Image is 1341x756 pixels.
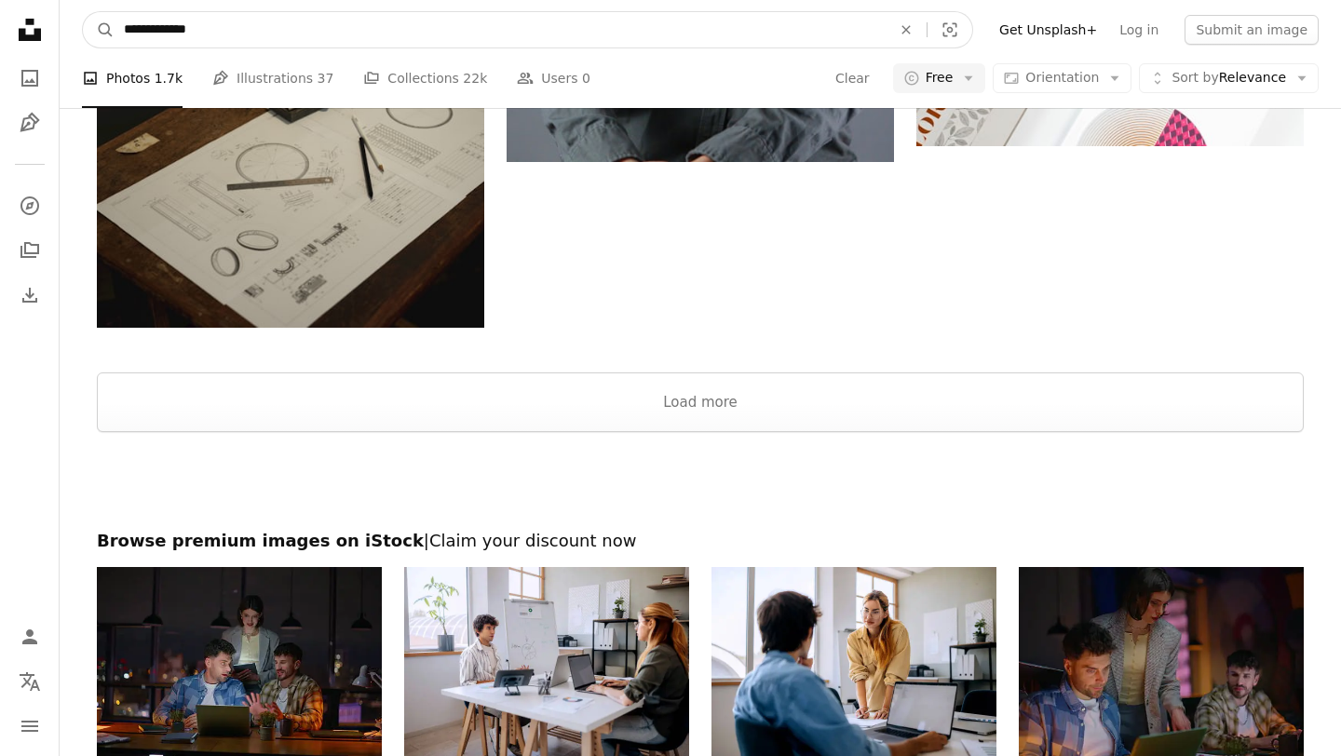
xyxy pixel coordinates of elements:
a: Illustrations [11,104,48,142]
button: Language [11,663,48,700]
button: Orientation [993,63,1131,93]
button: Visual search [928,12,972,47]
a: Photos [11,60,48,97]
span: Free [926,69,954,88]
button: Clear [886,12,927,47]
a: Collections [11,232,48,269]
button: Load more [97,372,1304,432]
span: 22k [463,68,487,88]
a: Download History [11,277,48,314]
span: Relevance [1172,69,1286,88]
a: A wooden table topped with a piece of paper and a pair of scissors [97,173,484,190]
button: Clear [834,63,871,93]
a: Illustrations 37 [212,48,333,108]
span: | Claim your discount now [424,531,637,550]
span: 0 [582,68,590,88]
button: Sort byRelevance [1139,63,1319,93]
a: Log in [1108,15,1170,45]
button: Menu [11,708,48,745]
button: Submit an image [1185,15,1319,45]
h2: Browse premium images on iStock [97,530,1304,552]
a: Explore [11,187,48,224]
span: Sort by [1172,70,1218,85]
a: Log in / Sign up [11,618,48,655]
button: Search Unsplash [83,12,115,47]
a: Users 0 [517,48,590,108]
a: Home — Unsplash [11,11,48,52]
a: Collections 22k [363,48,487,108]
button: Free [893,63,986,93]
img: A wooden table topped with a piece of paper and a pair of scissors [97,37,484,328]
span: Orientation [1025,70,1099,85]
a: Get Unsplash+ [988,15,1108,45]
form: Find visuals sitewide [82,11,973,48]
span: 37 [318,68,334,88]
